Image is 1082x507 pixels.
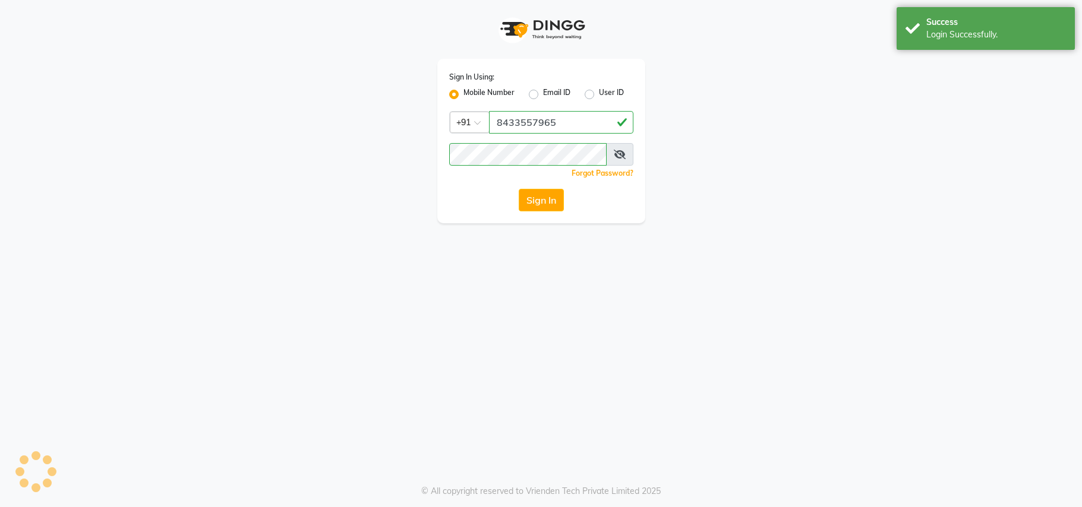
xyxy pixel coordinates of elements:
label: Sign In Using: [449,72,494,83]
img: logo1.svg [494,12,589,47]
button: Sign In [519,189,564,211]
input: Username [489,111,633,134]
a: Forgot Password? [572,169,633,178]
input: Username [449,143,607,166]
label: User ID [599,87,624,102]
div: Login Successfully. [926,28,1066,41]
div: Success [926,16,1066,28]
label: Email ID [543,87,570,102]
label: Mobile Number [463,87,515,102]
